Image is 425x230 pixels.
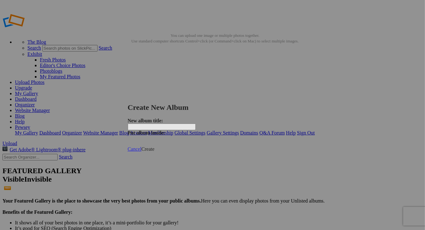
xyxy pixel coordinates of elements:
[128,103,293,112] h2: Create New Album
[128,118,163,123] strong: New album title:
[128,146,141,152] a: Cancel
[128,130,165,135] strong: Put album inside:
[141,146,155,152] span: Create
